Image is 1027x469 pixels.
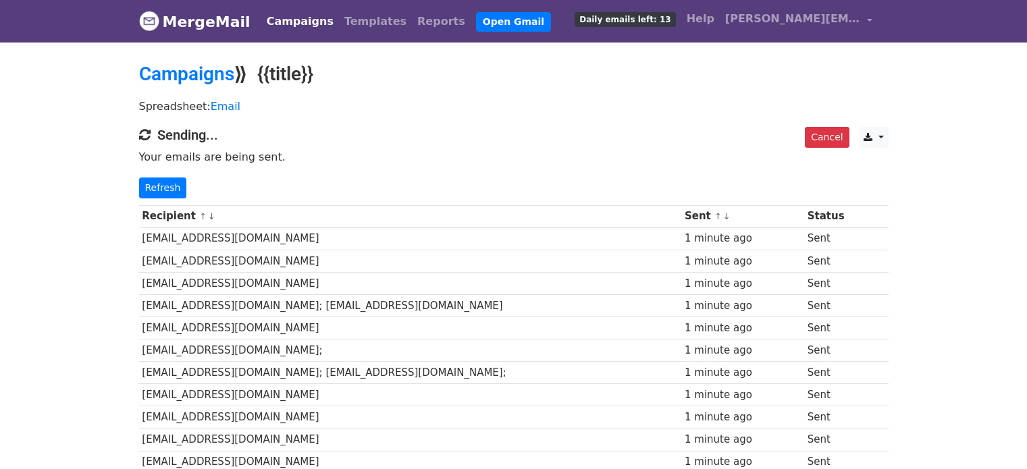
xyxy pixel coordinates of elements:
[211,100,240,113] a: Email
[476,12,551,32] a: Open Gmail
[685,432,801,447] div: 1 minute ago
[720,5,878,37] a: [PERSON_NAME][EMAIL_ADDRESS][DOMAIN_NAME]
[685,276,801,292] div: 1 minute ago
[575,12,675,27] span: Daily emails left: 13
[804,384,847,406] td: Sent
[139,384,682,406] td: [EMAIL_ADDRESS][DOMAIN_NAME]
[208,211,215,221] a: ↓
[139,272,682,294] td: [EMAIL_ADDRESS][DOMAIN_NAME]
[139,317,682,339] td: [EMAIL_ADDRESS][DOMAIN_NAME]
[339,8,412,35] a: Templates
[804,339,847,362] td: Sent
[804,429,847,451] td: Sent
[685,365,801,381] div: 1 minute ago
[685,254,801,269] div: 1 minute ago
[804,205,847,227] th: Status
[139,63,889,86] h2: ⟫ {{title}}
[139,127,889,143] h4: Sending...
[804,227,847,250] td: Sent
[725,11,860,27] span: [PERSON_NAME][EMAIL_ADDRESS][DOMAIN_NAME]
[804,250,847,272] td: Sent
[139,7,251,36] a: MergeMail
[723,211,731,221] a: ↓
[685,387,801,403] div: 1 minute ago
[685,231,801,246] div: 1 minute ago
[804,294,847,316] td: Sent
[685,343,801,358] div: 1 minute ago
[804,317,847,339] td: Sent
[139,362,682,384] td: [EMAIL_ADDRESS][DOMAIN_NAME]; [EMAIL_ADDRESS][DOMAIN_NAME];
[685,321,801,336] div: 1 minute ago
[261,8,339,35] a: Campaigns
[804,272,847,294] td: Sent
[804,362,847,384] td: Sent
[714,211,722,221] a: ↑
[139,63,234,85] a: Campaigns
[139,294,682,316] td: [EMAIL_ADDRESS][DOMAIN_NAME]; [EMAIL_ADDRESS][DOMAIN_NAME]
[139,339,682,362] td: [EMAIL_ADDRESS][DOMAIN_NAME];
[139,177,187,198] a: Refresh
[681,205,804,227] th: Sent
[139,205,682,227] th: Recipient
[199,211,207,221] a: ↑
[139,11,159,31] img: MergeMail logo
[569,5,681,32] a: Daily emails left: 13
[681,5,720,32] a: Help
[805,127,849,148] a: Cancel
[139,227,682,250] td: [EMAIL_ADDRESS][DOMAIN_NAME]
[139,429,682,451] td: [EMAIL_ADDRESS][DOMAIN_NAME]
[139,150,889,164] p: Your emails are being sent.
[804,406,847,429] td: Sent
[139,250,682,272] td: [EMAIL_ADDRESS][DOMAIN_NAME]
[139,99,889,113] p: Spreadsheet:
[685,410,801,425] div: 1 minute ago
[139,406,682,429] td: [EMAIL_ADDRESS][DOMAIN_NAME]
[685,298,801,314] div: 1 minute ago
[412,8,471,35] a: Reports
